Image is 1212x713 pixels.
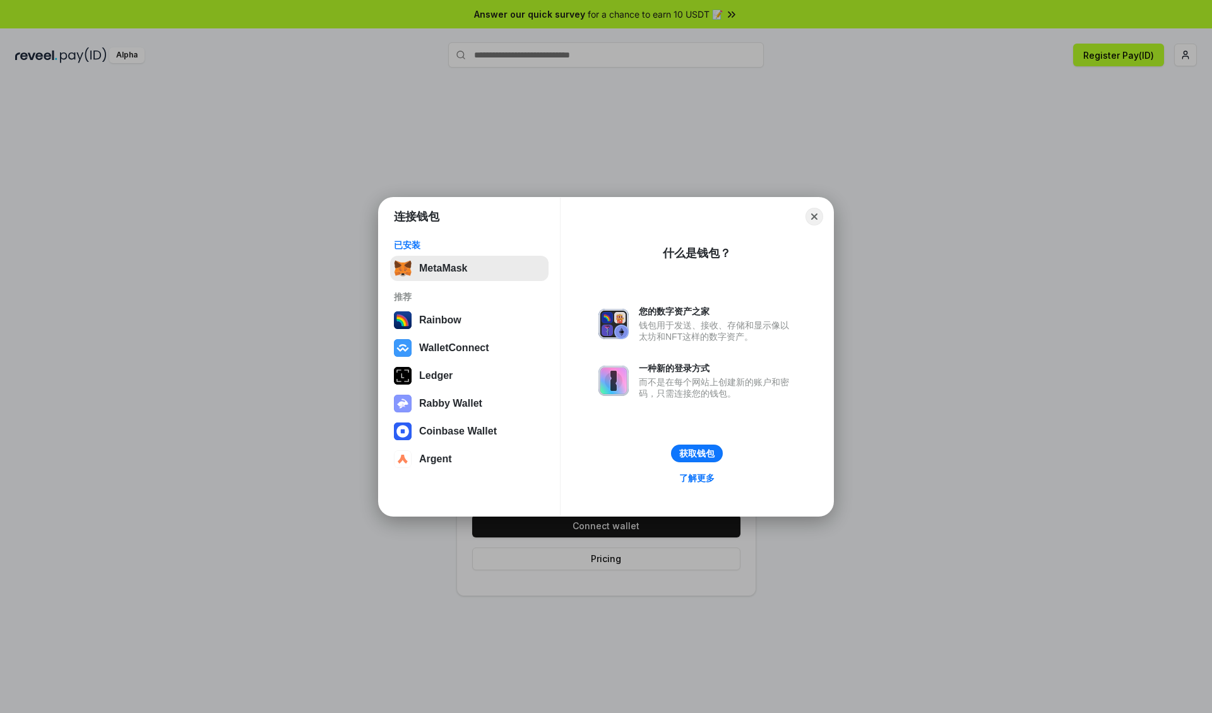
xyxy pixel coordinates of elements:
[672,470,722,486] a: 了解更多
[671,445,723,462] button: 获取钱包
[390,363,549,388] button: Ledger
[419,370,453,381] div: Ledger
[394,422,412,440] img: svg+xml,%3Csvg%20width%3D%2228%22%20height%3D%2228%22%20viewBox%3D%220%200%2028%2028%22%20fill%3D...
[419,426,497,437] div: Coinbase Wallet
[390,391,549,416] button: Rabby Wallet
[390,419,549,444] button: Coinbase Wallet
[419,315,461,326] div: Rainbow
[394,209,439,224] h1: 连接钱包
[598,309,629,339] img: svg+xml,%3Csvg%20xmlns%3D%22http%3A%2F%2Fwww.w3.org%2F2000%2Fsvg%22%20fill%3D%22none%22%20viewBox...
[394,291,545,303] div: 推荐
[394,239,545,251] div: 已安装
[805,208,823,225] button: Close
[639,320,795,342] div: 钱包用于发送、接收、存储和显示像以太坊和NFT这样的数字资产。
[419,453,452,465] div: Argent
[639,376,795,399] div: 而不是在每个网站上创建新的账户和密码，只需连接您的钱包。
[419,263,467,274] div: MetaMask
[639,306,795,317] div: 您的数字资产之家
[679,472,715,484] div: 了解更多
[394,260,412,277] img: svg+xml,%3Csvg%20fill%3D%22none%22%20height%3D%2233%22%20viewBox%3D%220%200%2035%2033%22%20width%...
[394,311,412,329] img: svg+xml,%3Csvg%20width%3D%22120%22%20height%3D%22120%22%20viewBox%3D%220%200%20120%20120%22%20fil...
[390,308,549,333] button: Rainbow
[394,367,412,385] img: svg+xml,%3Csvg%20xmlns%3D%22http%3A%2F%2Fwww.w3.org%2F2000%2Fsvg%22%20width%3D%2228%22%20height%3...
[598,366,629,396] img: svg+xml,%3Csvg%20xmlns%3D%22http%3A%2F%2Fwww.w3.org%2F2000%2Fsvg%22%20fill%3D%22none%22%20viewBox...
[663,246,731,261] div: 什么是钱包？
[394,450,412,468] img: svg+xml,%3Csvg%20width%3D%2228%22%20height%3D%2228%22%20viewBox%3D%220%200%2028%2028%22%20fill%3D...
[390,256,549,281] button: MetaMask
[639,362,795,374] div: 一种新的登录方式
[679,448,715,459] div: 获取钱包
[390,335,549,361] button: WalletConnect
[419,342,489,354] div: WalletConnect
[394,395,412,412] img: svg+xml,%3Csvg%20xmlns%3D%22http%3A%2F%2Fwww.w3.org%2F2000%2Fsvg%22%20fill%3D%22none%22%20viewBox...
[394,339,412,357] img: svg+xml,%3Csvg%20width%3D%2228%22%20height%3D%2228%22%20viewBox%3D%220%200%2028%2028%22%20fill%3D...
[390,446,549,472] button: Argent
[419,398,482,409] div: Rabby Wallet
